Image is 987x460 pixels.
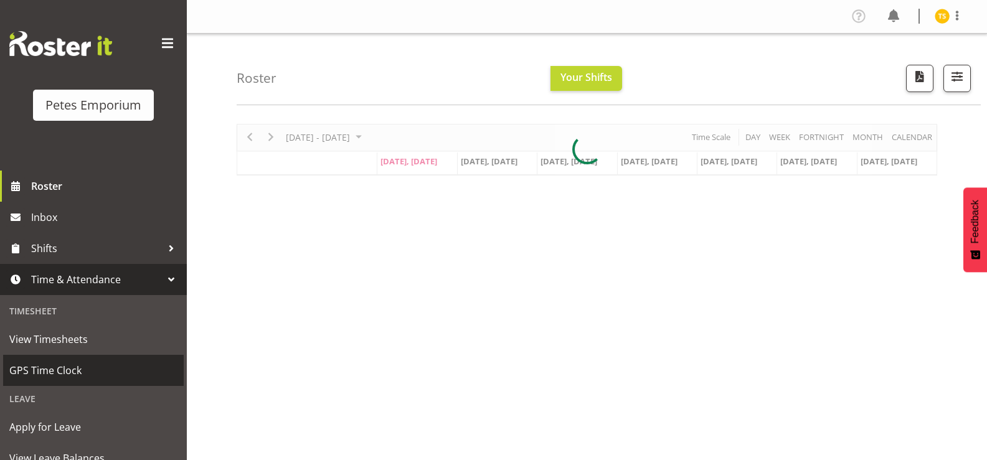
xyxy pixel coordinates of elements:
span: View Timesheets [9,330,177,349]
a: Apply for Leave [3,411,184,443]
button: Filter Shifts [943,65,971,92]
button: Download a PDF of the roster according to the set date range. [906,65,933,92]
span: Inbox [31,208,181,227]
div: Leave [3,386,184,411]
h4: Roster [237,71,276,85]
span: Shifts [31,239,162,258]
img: tamara-straker11292.jpg [935,9,950,24]
img: Rosterit website logo [9,31,112,56]
a: View Timesheets [3,324,184,355]
span: GPS Time Clock [9,361,177,380]
button: Your Shifts [550,66,622,91]
span: Your Shifts [560,70,612,84]
div: Petes Emporium [45,96,141,115]
span: Feedback [970,200,981,243]
a: GPS Time Clock [3,355,184,386]
span: Apply for Leave [9,418,177,436]
span: Roster [31,177,181,195]
span: Time & Attendance [31,270,162,289]
div: Timesheet [3,298,184,324]
button: Feedback - Show survey [963,187,987,272]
